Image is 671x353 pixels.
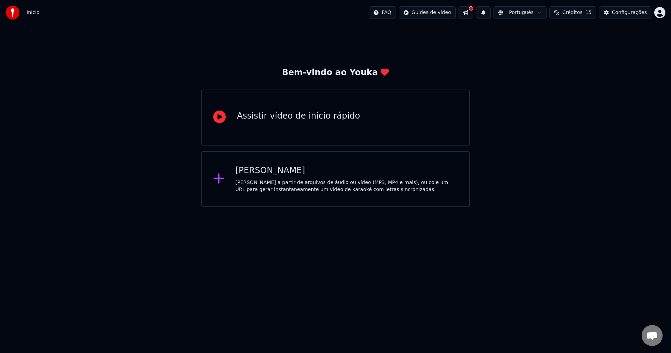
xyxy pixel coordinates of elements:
[27,9,39,16] nav: breadcrumb
[237,111,360,122] div: Assistir vídeo de início rápido
[549,6,596,19] button: Créditos15
[399,6,456,19] button: Guides de vídeo
[27,9,39,16] span: Início
[585,9,592,16] span: 15
[562,9,583,16] span: Créditos
[642,325,663,346] div: Bate-papo aberto
[282,67,389,78] div: Bem-vindo ao Youka
[612,9,647,16] div: Configurações
[236,179,458,193] div: [PERSON_NAME] a partir de arquivos de áudio ou vídeo (MP3, MP4 e mais), ou cole um URL para gerar...
[6,6,20,20] img: youka
[599,6,651,19] button: Configurações
[236,165,458,176] div: [PERSON_NAME]
[369,6,396,19] button: FAQ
